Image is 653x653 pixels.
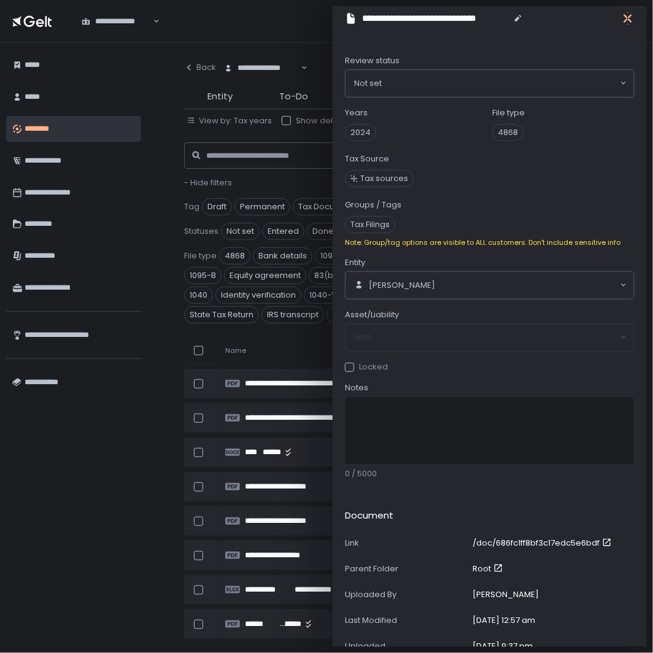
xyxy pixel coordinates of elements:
div: Search for option [74,8,160,34]
div: Search for option [346,272,634,299]
span: 1040-V [304,287,342,304]
a: Root [473,563,506,574]
h2: Document [345,509,393,523]
div: Uploaded By [345,589,468,600]
span: Tax sources [360,173,408,184]
div: Parent Folder [345,563,468,574]
div: [DATE] 12:57 am [473,615,535,626]
span: Review status [345,55,400,66]
span: Entered [262,223,304,240]
label: Groups / Tags [345,199,401,211]
div: Search for option [216,55,307,81]
div: Back [184,62,216,73]
span: [PERSON_NAME] [369,280,435,291]
span: 1099-G [315,247,354,265]
div: [PERSON_NAME] [473,589,539,600]
div: Search for option [346,70,634,97]
div: Last Modified [345,615,468,626]
button: View by: Tax years [187,115,272,126]
div: Note: Group/tag options are visible to ALL customers. Don't include sensitive info [345,238,635,247]
button: - Hide filters [184,177,232,188]
span: Asset/Liability [345,309,399,320]
span: Done [307,223,339,240]
span: Equity agreement [224,267,306,284]
button: Back [184,55,216,80]
span: Bank details [253,247,312,265]
span: Permanent [234,198,290,215]
span: State Tax Return [184,306,259,323]
span: Not set [221,223,260,240]
span: 2848 [326,306,358,323]
span: 1040 [184,287,213,304]
div: Link [345,538,468,549]
span: 4868 [492,124,524,141]
span: Tax Filings [345,216,395,233]
span: Draft [202,198,232,215]
span: Not set [354,77,382,90]
span: Entity [345,257,365,268]
input: Search for option [435,279,619,292]
input: Search for option [382,77,619,90]
label: Tax Source [345,153,389,164]
label: Years [345,107,368,118]
span: Identity verification [215,287,301,304]
span: Name [225,346,246,355]
span: Tax Documents [293,198,365,215]
span: Tag [184,201,199,212]
span: Entity [207,90,233,104]
span: Statuses [184,226,218,237]
span: 2024 [345,124,376,141]
span: IRS transcript [261,306,324,323]
div: [DATE] 9:37 pm [473,641,533,652]
div: 0 / 5000 [345,468,635,479]
span: To-Do [279,90,308,104]
span: 4868 [219,247,250,265]
div: Uploaded [345,641,468,652]
span: 83(b) election [309,267,377,284]
a: /doc/686fc1ff8bf3c17edc5e6bdf [473,538,614,549]
span: 1095-B [184,267,222,284]
span: Notes [345,382,368,393]
label: File type [492,107,525,118]
span: File type [184,250,217,261]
